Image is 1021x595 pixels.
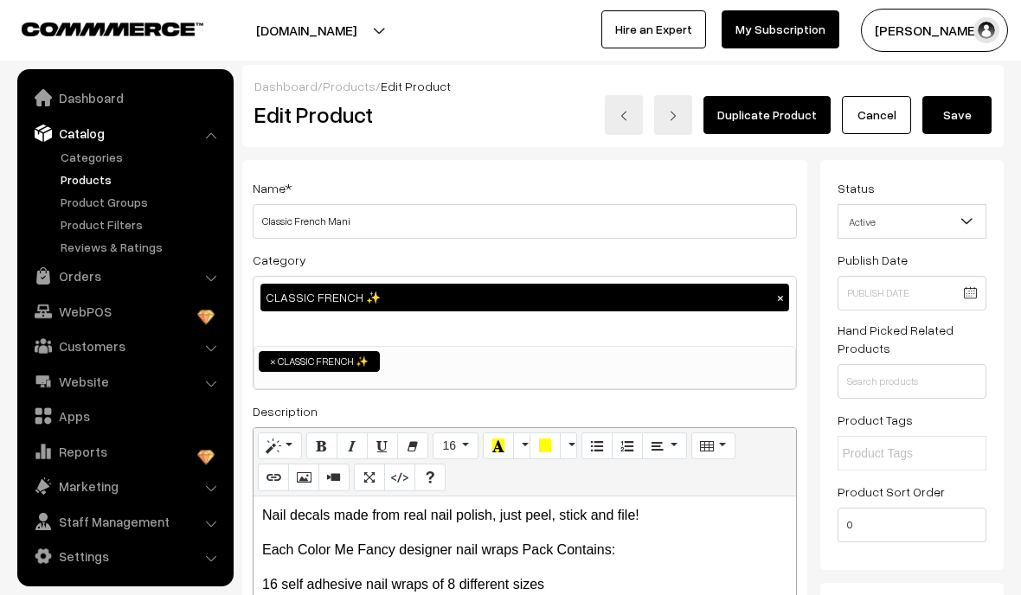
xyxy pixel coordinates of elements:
[254,79,318,93] a: Dashboard
[56,238,228,256] a: Reviews & Ratings
[838,483,945,501] label: Product Sort Order
[56,148,228,166] a: Categories
[260,284,789,311] div: CLASSIC FRENCH ✨
[668,111,678,121] img: right-arrow.png
[838,508,987,542] input: Enter Number
[22,296,228,327] a: WebPOS
[703,96,831,134] a: Duplicate Product
[22,118,228,149] a: Catalog
[381,79,451,93] span: Edit Product
[722,10,839,48] a: My Subscription
[22,470,228,502] a: Marketing
[254,77,992,95] div: / /
[773,290,788,305] button: ×
[262,577,544,592] span: 16 self adhesive nail wraps of 8 different sizes
[433,432,478,460] button: 16
[861,9,1008,52] button: [PERSON_NAME]…
[254,101,547,128] h2: Edit Product
[262,505,787,526] p: Nail decals made from real nail polish, just peel, stick and file!
[22,541,228,572] a: Settings
[838,321,987,357] label: Hand Picked Related Products
[838,251,908,269] label: Publish Date
[56,215,228,234] a: Product Filters
[253,402,318,420] label: Description
[22,17,173,38] a: COMMMERCE
[619,111,629,121] img: left-arrow.png
[22,506,228,537] a: Staff Management
[442,438,456,452] span: 16
[22,436,228,467] a: Reports
[262,542,615,557] span: Each Color Me Fancy designer nail wraps Pack Contains:
[56,193,228,211] a: Product Groups
[838,204,987,239] span: Active
[922,96,992,134] button: Save
[196,9,417,52] button: [DOMAIN_NAME]
[838,207,986,237] span: Active
[253,204,797,239] input: Name
[22,260,228,291] a: Orders
[22,22,203,35] img: COMMMERCE
[838,276,987,310] input: Publish Date
[601,10,706,48] a: Hire an Expert
[22,400,228,432] a: Apps
[838,411,913,429] label: Product Tags
[253,179,292,197] label: Name
[973,17,999,43] img: user
[838,179,875,197] label: Status
[842,96,911,134] a: Cancel
[323,79,376,93] a: Products
[843,445,994,463] input: Product Tags
[22,366,228,397] a: Website
[56,170,228,189] a: Products
[838,364,987,399] input: Search products
[22,82,228,113] a: Dashboard
[22,330,228,361] a: Customers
